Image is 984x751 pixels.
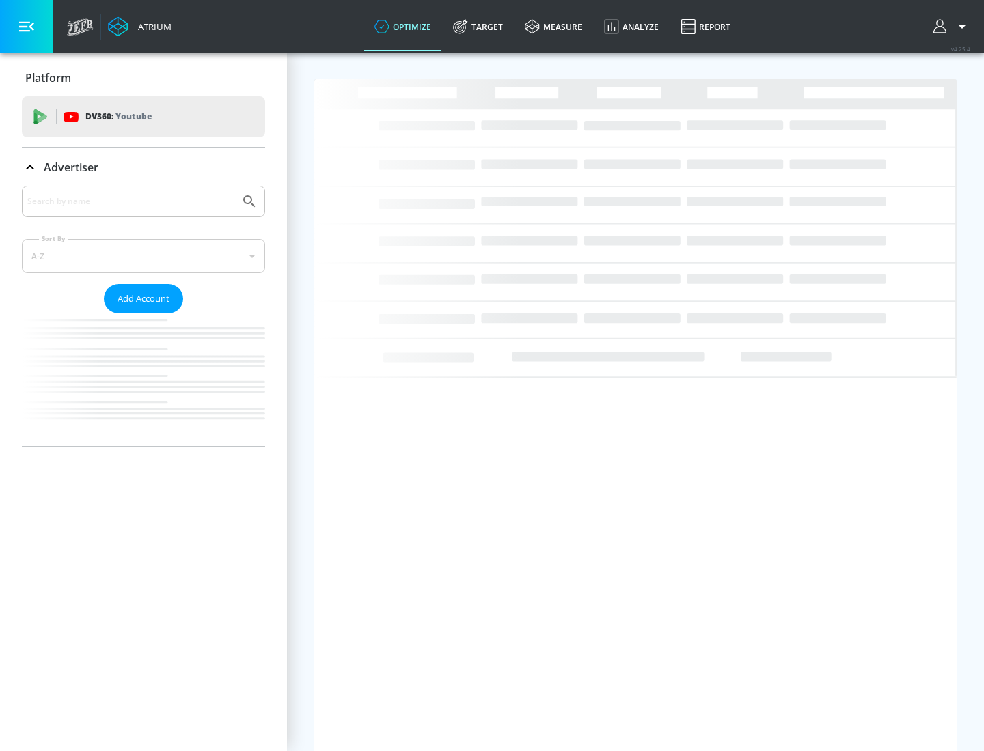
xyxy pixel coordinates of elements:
div: DV360: Youtube [22,96,265,137]
nav: list of Advertiser [22,313,265,446]
span: Add Account [118,291,169,307]
div: A-Z [22,239,265,273]
a: Target [442,2,514,51]
div: Platform [22,59,265,97]
div: Advertiser [22,186,265,446]
a: Report [670,2,741,51]
a: Analyze [593,2,670,51]
p: Advertiser [44,160,98,175]
p: DV360: [85,109,152,124]
button: Add Account [104,284,183,313]
div: Advertiser [22,148,265,186]
span: v 4.25.4 [951,45,970,53]
a: Atrium [108,16,172,37]
p: Platform [25,70,71,85]
label: Sort By [39,234,68,243]
p: Youtube [115,109,152,124]
a: measure [514,2,593,51]
div: Atrium [133,20,172,33]
a: optimize [364,2,442,51]
input: Search by name [27,193,234,210]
